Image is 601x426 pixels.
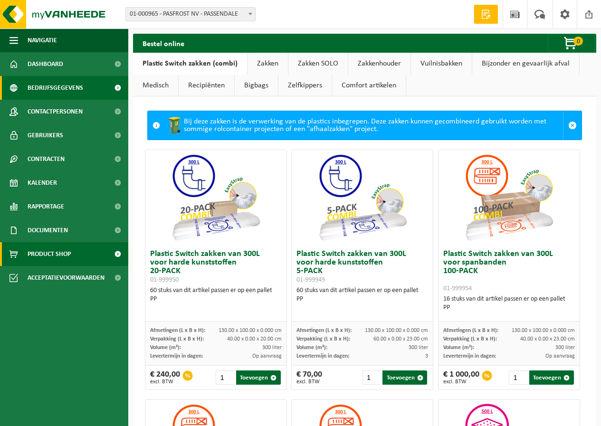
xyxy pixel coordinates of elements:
[443,303,575,312] div: PP
[443,336,497,342] span: Verpakking (L x B x H):
[288,53,348,75] a: Zakken SOLO
[573,37,583,46] span: 0
[227,336,282,342] span: 40.00 x 0.00 x 20.00 cm
[296,336,350,342] span: Verpakking (L x B x H):
[28,123,63,147] span: Gebruikers
[443,345,474,350] span: Volume (m³):
[150,345,181,350] span: Volume (m³):
[296,250,428,284] h3: Plastic Switch zakken van 300L voor harde kunststoffen 5-PACK
[236,370,281,385] button: Toevoegen
[150,276,179,284] span: 01-999950
[125,7,256,21] span: 01-000965 - PASFROST NV - PASSENDALE
[529,370,574,385] button: Toevoegen
[555,345,575,350] span: 300 liter
[348,53,410,75] a: Zakkenhouder
[179,75,234,96] a: Recipiënten
[563,111,582,140] a: Sluit melding
[425,353,428,359] span: 3
[443,353,496,359] span: Levertermijn in dagen:
[296,379,322,385] span: excl. BTW
[168,150,263,245] img: 01-999950
[363,370,382,385] input: 1
[126,8,255,21] span: 01-000965 - PASFROST NV - PASSENDALE
[150,328,205,333] span: Afmetingen (L x B x H):
[443,250,575,293] h3: Plastic Switch zakken van 300L voor spanbanden 100-PACK
[150,295,282,303] div: PP
[216,370,235,385] input: 1
[296,370,322,385] div: € 70,00
[28,52,63,76] span: Dashboard
[133,53,247,75] a: Plastic Switch zakken (combi)
[443,379,479,385] span: excl. BTW
[382,370,427,385] button: Toevoegen
[165,116,184,135] img: WB-0240-HPE-GN-50.png
[133,75,178,96] a: Medisch
[28,100,83,123] span: Contactpersonen
[150,370,180,385] div: € 240,00
[28,147,65,171] span: Contracten
[461,150,556,245] img: 01-999954
[443,285,472,292] span: 01-999954
[150,379,180,385] span: excl. BTW
[219,328,282,333] span: 130.00 x 100.00 x 0.000 cm
[296,345,327,350] span: Volume (m³):
[296,353,349,359] span: Levertermijn in dagen:
[332,75,406,96] a: Comfort artikelen
[28,218,68,242] span: Documenten
[28,171,57,195] span: Kalender
[373,336,428,342] span: 60.00 x 0.00 x 23.00 cm
[150,250,282,284] h3: Plastic Switch zakken van 300L voor harde kunststoffen 20-PACK
[315,150,410,245] img: 01-999949
[133,34,194,52] h2: Bestel online
[512,328,575,333] span: 130.00 x 100.00 x 0.000 cm
[296,276,325,284] span: 01-999949
[548,34,595,53] button: 0
[545,353,575,359] span: Op aanvraag
[262,345,282,350] span: 300 liter
[28,195,64,218] span: Rapportage
[296,328,352,333] span: Afmetingen (L x B x H):
[28,76,83,100] span: Bedrijfsgegevens
[248,53,288,75] a: Zakken
[150,286,282,303] div: 60 stuks van dit artikel passen er op een pallet
[296,295,428,303] div: PP
[252,353,282,359] span: Op aanvraag
[28,266,105,290] span: Acceptatievoorwaarden
[165,111,563,140] div: Bij deze zakken is de verwerking van de plastics inbegrepen. Deze zakken kunnen gecombineerd gebr...
[472,53,579,75] a: Bijzonder en gevaarlijk afval
[520,336,575,342] span: 40.00 x 0.00 x 23.00 cm
[150,353,203,359] span: Levertermijn in dagen:
[278,75,332,96] a: Zelfkippers
[150,336,204,342] span: Verpakking (L x B x H):
[365,328,428,333] span: 130.00 x 100.00 x 0.000 cm
[509,370,528,385] input: 1
[411,53,472,75] a: Vuilnisbakken
[443,328,498,333] span: Afmetingen (L x B x H):
[409,345,428,350] span: 300 liter
[443,295,575,312] div: 16 stuks van dit artikel passen er op een pallet
[28,28,57,52] span: Navigatie
[28,242,71,266] span: Product Shop
[235,75,278,96] a: Bigbags
[443,370,479,385] div: € 1 000,00
[296,286,428,303] div: 60 stuks van dit artikel passen er op een pallet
